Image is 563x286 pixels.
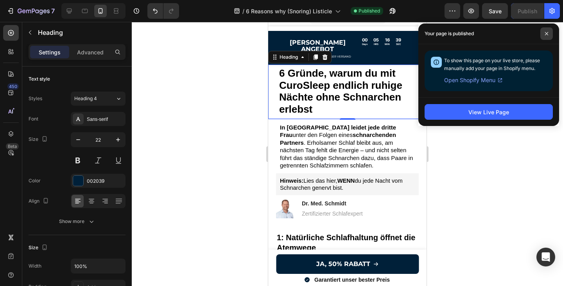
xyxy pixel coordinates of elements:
button: Save [482,3,508,19]
div: Undo/Redo [147,3,179,19]
div: Size [29,243,49,253]
div: Sans-serif [87,116,124,123]
span: 6 Reasons why (Snoring) Listicle [246,7,332,15]
p: Advanced [77,48,104,56]
div: Open Intercom Messenger [536,248,555,266]
p: Heading [38,28,122,37]
button: 7 [3,3,58,19]
div: Styles [29,95,42,102]
div: Publish [518,7,537,15]
input: Auto [71,259,125,273]
button: Publish [511,3,544,19]
div: Beta [6,143,19,149]
span: Published [359,7,380,14]
div: Color [29,177,41,184]
div: 002039 [87,178,124,185]
div: View Live Page [468,108,509,116]
div: Text style [29,76,50,83]
iframe: Design area [268,22,427,286]
button: Heading 4 [71,92,126,106]
span: Open Shopify Menu [444,76,495,85]
div: 450 [7,83,19,90]
span: To show this page on your live store, please manually add your page in Shopify menu. [444,58,540,71]
p: 7 [51,6,55,16]
span: Save [489,8,502,14]
span: / [242,7,244,15]
p: Settings [39,48,61,56]
button: View Live Page [425,104,553,120]
div: Width [29,263,41,270]
div: Align [29,196,50,207]
div: Show more [59,218,95,225]
div: Size [29,134,49,145]
button: Show more [29,214,126,228]
p: Your page is published [425,30,474,38]
div: Font [29,115,38,122]
span: Heading 4 [74,95,97,102]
